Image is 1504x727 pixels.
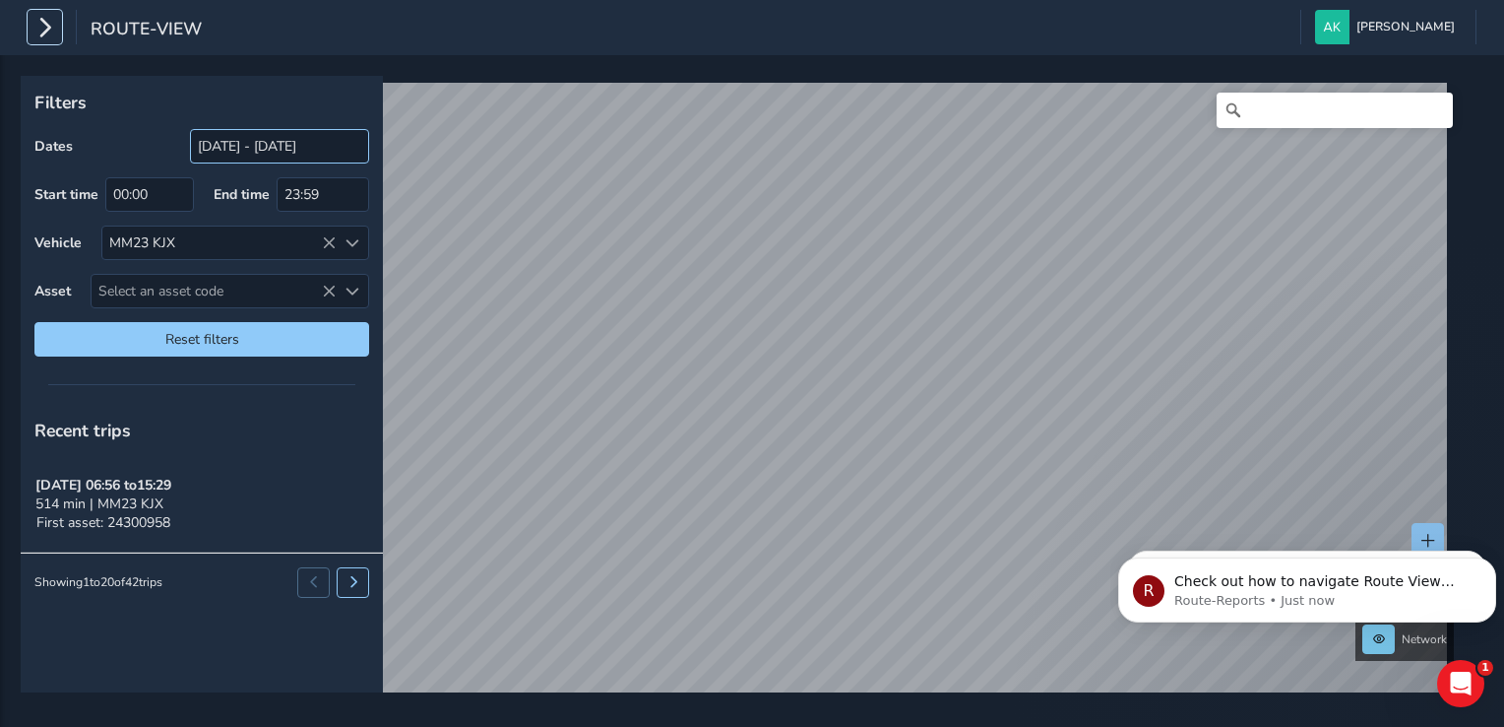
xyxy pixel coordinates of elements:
span: [PERSON_NAME] [1356,10,1455,44]
iframe: Intercom live chat [1437,660,1484,707]
label: Vehicle [34,233,82,252]
label: Dates [34,137,73,156]
span: 514 min | MM23 KJX [35,495,163,513]
img: diamond-layout [1315,10,1349,44]
div: Showing 1 to 20 of 42 trips [34,574,162,590]
label: Asset [34,282,71,300]
iframe: Intercom notifications message [1110,516,1504,654]
span: Select an asset code [92,275,336,307]
label: End time [214,185,270,204]
div: MM23 KJX [102,227,336,259]
span: route-view [91,17,202,44]
label: Start time [34,185,98,204]
button: [PERSON_NAME] [1315,10,1462,44]
p: Filters [34,90,369,115]
strong: [DATE] 06:56 to 15:29 [35,476,171,495]
button: Reset filters [34,322,369,357]
span: First asset: 24300958 [36,513,170,532]
button: [DATE] 06:56 to15:29514 min | MM23 KJXFirst asset: 24300958 [21,456,383,553]
span: 1 [1477,660,1493,676]
span: Recent trips [34,419,131,442]
span: Reset filters [49,330,354,349]
div: Select an asset code [336,275,368,307]
canvas: Map [28,83,1447,715]
input: Search [1217,93,1453,128]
